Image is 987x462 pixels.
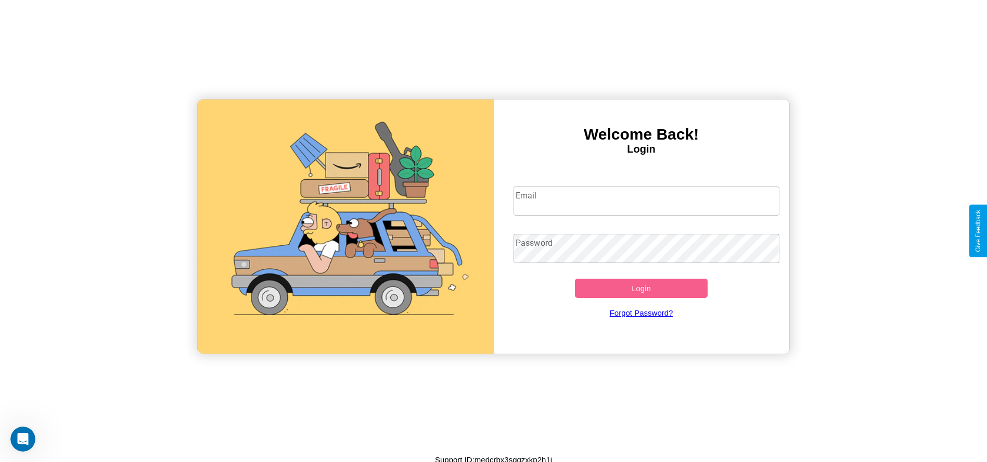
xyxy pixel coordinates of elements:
[508,298,774,328] a: Forgot Password?
[198,99,493,354] img: gif
[494,143,789,155] h4: Login
[575,279,708,298] button: Login
[494,126,789,143] h3: Welcome Back!
[10,427,35,452] iframe: Intercom live chat
[975,210,982,252] div: Give Feedback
